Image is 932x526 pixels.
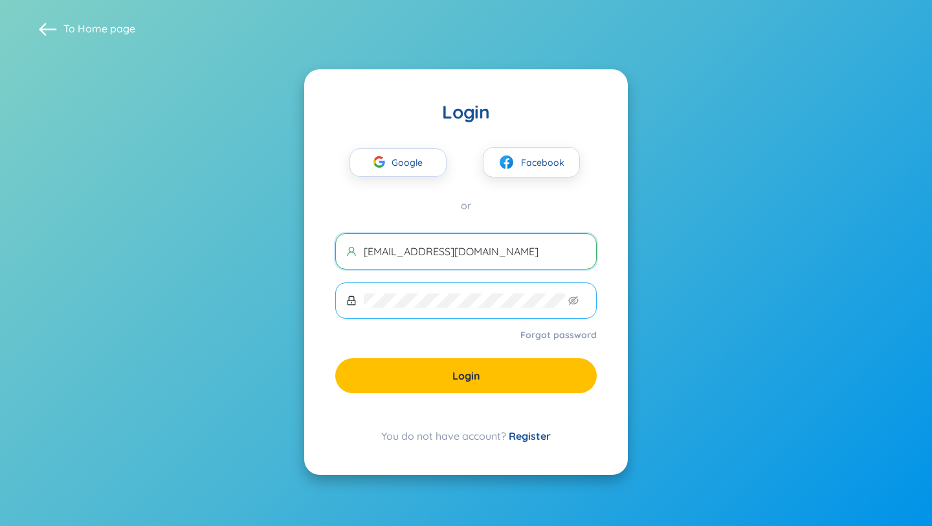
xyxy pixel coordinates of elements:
span: user [346,246,357,257]
a: Forgot password [520,328,597,341]
span: To [63,21,135,36]
span: lock [346,295,357,306]
button: facebookFacebook [483,147,580,177]
button: Login [335,358,597,393]
span: Login [452,369,480,383]
span: Facebook [521,155,564,170]
button: Google [349,148,447,177]
div: You do not have account? [335,428,597,444]
input: Username or Email [364,244,586,258]
a: Home page [78,22,135,35]
img: facebook [498,154,515,170]
a: Register [509,429,551,442]
div: or [335,198,597,212]
span: Google [392,149,429,176]
div: Login [335,100,597,124]
span: eye-invisible [568,295,579,306]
